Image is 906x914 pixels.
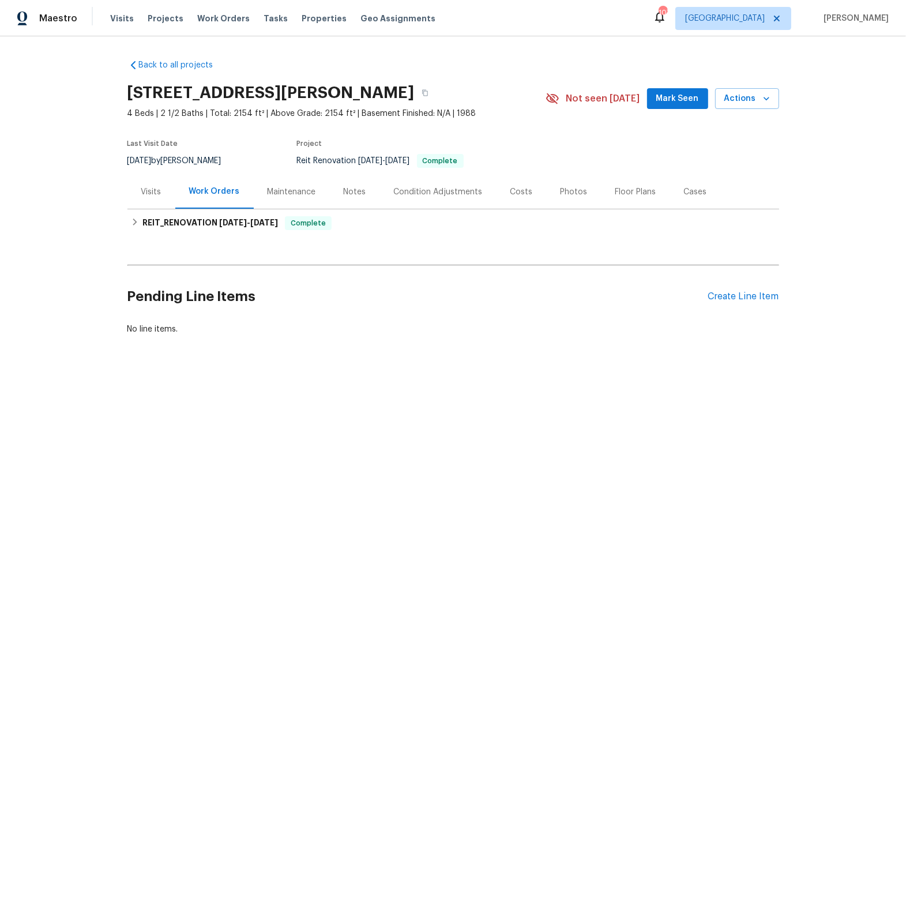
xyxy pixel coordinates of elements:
span: Visits [110,13,134,24]
span: Complete [418,157,463,164]
span: Not seen [DATE] [566,93,640,104]
span: - [219,219,278,227]
span: [DATE] [127,157,152,165]
div: No line items. [127,324,779,335]
div: Cases [684,186,707,198]
div: Notes [344,186,366,198]
span: Mark Seen [656,92,699,106]
div: Work Orders [189,186,240,197]
a: Back to all projects [127,59,238,71]
span: [DATE] [386,157,410,165]
h2: Pending Line Items [127,270,708,324]
div: Photos [561,186,588,198]
span: Properties [302,13,347,24]
h2: [STREET_ADDRESS][PERSON_NAME] [127,87,415,99]
span: [DATE] [219,219,247,227]
span: Complete [286,217,330,229]
span: [DATE] [250,219,278,227]
span: Project [297,140,322,147]
div: Floor Plans [615,186,656,198]
div: Create Line Item [708,291,779,302]
span: 4 Beds | 2 1/2 Baths | Total: 2154 ft² | Above Grade: 2154 ft² | Basement Finished: N/A | 1988 [127,108,546,119]
h6: REIT_RENOVATION [142,216,278,230]
span: Reit Renovation [297,157,464,165]
span: Actions [724,92,770,106]
span: Last Visit Date [127,140,178,147]
div: Visits [141,186,161,198]
div: Maintenance [268,186,316,198]
span: Projects [148,13,183,24]
button: Copy Address [415,82,435,103]
span: - [359,157,410,165]
span: Geo Assignments [360,13,435,24]
button: Actions [715,88,779,110]
span: [PERSON_NAME] [819,13,889,24]
span: Work Orders [197,13,250,24]
div: Condition Adjustments [394,186,483,198]
div: Costs [510,186,533,198]
div: REIT_RENOVATION [DATE]-[DATE]Complete [127,209,779,237]
span: [DATE] [359,157,383,165]
button: Mark Seen [647,88,708,110]
span: Tasks [264,14,288,22]
span: Maestro [39,13,77,24]
div: by [PERSON_NAME] [127,154,235,168]
span: [GEOGRAPHIC_DATA] [685,13,765,24]
div: 107 [659,7,667,18]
